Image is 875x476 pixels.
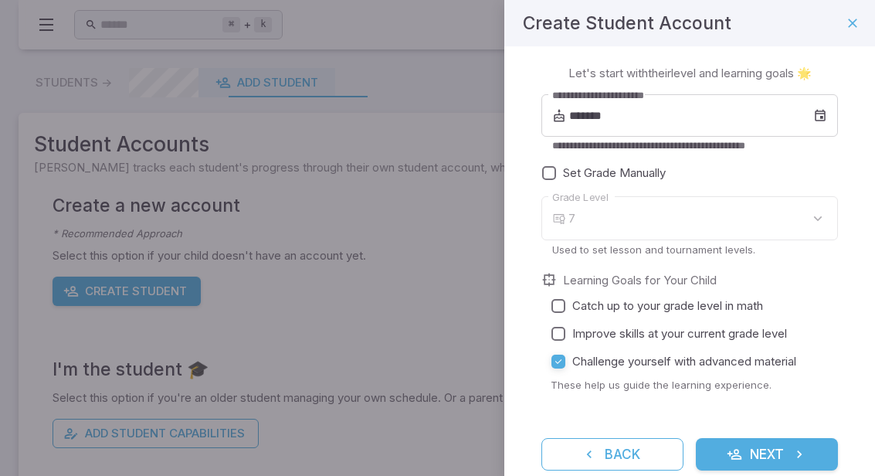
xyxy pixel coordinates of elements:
[552,190,609,205] label: Grade Level
[541,438,683,471] button: Back
[563,165,666,182] span: Set Grade Manually
[696,438,838,471] button: Next
[551,378,838,392] p: These help us guide the learning experience.
[568,196,838,240] div: 7
[523,9,731,37] h4: Create Student Account
[552,243,827,257] p: Used to set lesson and tournament levels.
[572,297,763,314] span: Catch up to your grade level in math
[572,325,787,342] span: Improve skills at your current grade level
[572,353,796,370] span: Challenge yourself with advanced material
[563,272,717,289] label: Learning Goals for Your Child
[568,65,812,82] p: Let's start with their level and learning goals 🌟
